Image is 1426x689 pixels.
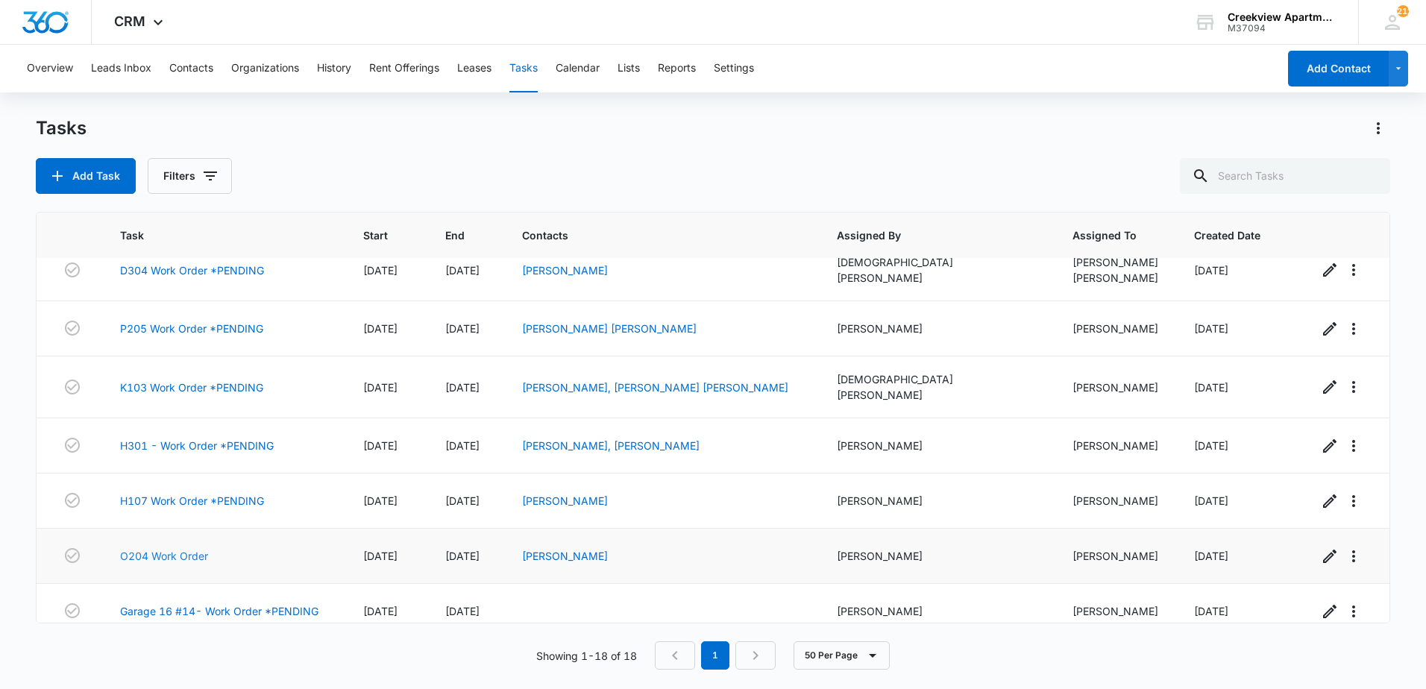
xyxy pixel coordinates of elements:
span: [DATE] [445,494,480,507]
button: Leases [457,45,491,92]
div: [PERSON_NAME] [1072,380,1158,395]
button: Rent Offerings [369,45,439,92]
button: Filters [148,158,232,194]
button: 50 Per Page [794,641,890,670]
a: Garage 16 #14- Work Order *PENDING [120,603,318,619]
a: K103 Work Order *PENDING [120,380,263,395]
span: End [445,227,465,243]
span: [DATE] [363,381,398,394]
span: [DATE] [363,550,398,562]
button: Actions [1366,116,1390,140]
div: [PERSON_NAME] [1072,438,1158,453]
a: [PERSON_NAME] [522,494,608,507]
button: Calendar [556,45,600,92]
button: History [317,45,351,92]
span: [DATE] [363,322,398,335]
button: Add Contact [1288,51,1389,86]
div: notifications count [1397,5,1409,17]
span: Task [120,227,306,243]
span: [DATE] [363,439,398,452]
span: [DATE] [1194,550,1228,562]
div: [PERSON_NAME] [1072,254,1158,270]
p: Showing 1-18 of 18 [536,648,637,664]
span: [DATE] [445,439,480,452]
button: Organizations [231,45,299,92]
span: 212 [1397,5,1409,17]
div: account id [1228,23,1337,34]
span: Contacts [522,227,780,243]
a: H301 - Work Order *PENDING [120,438,274,453]
div: [DEMOGRAPHIC_DATA][PERSON_NAME] [837,254,1037,286]
span: [DATE] [1194,264,1228,277]
span: [DATE] [445,322,480,335]
span: [DATE] [1194,381,1228,394]
a: [PERSON_NAME], [PERSON_NAME] [522,439,700,452]
span: [DATE] [445,264,480,277]
div: [PERSON_NAME] [1072,270,1158,286]
button: Settings [714,45,754,92]
span: [DATE] [1194,322,1228,335]
span: [DATE] [1194,439,1228,452]
a: D304 Work Order *PENDING [120,262,264,278]
button: Reports [658,45,696,92]
button: Contacts [169,45,213,92]
a: H107 Work Order *PENDING [120,493,264,509]
span: Assigned To [1072,227,1137,243]
button: Add Task [36,158,136,194]
button: Overview [27,45,73,92]
span: [DATE] [1194,605,1228,617]
span: [DATE] [445,605,480,617]
span: [DATE] [1194,494,1228,507]
div: [PERSON_NAME] [837,438,1037,453]
div: [PERSON_NAME] [837,603,1037,619]
em: 1 [701,641,729,670]
a: P205 Work Order *PENDING [120,321,263,336]
div: [PERSON_NAME] [837,493,1037,509]
div: [DEMOGRAPHIC_DATA][PERSON_NAME] [837,371,1037,403]
nav: Pagination [655,641,776,670]
div: [PERSON_NAME] [837,548,1037,564]
span: [DATE] [363,605,398,617]
a: O204 Work Order [120,548,208,564]
a: [PERSON_NAME], [PERSON_NAME] [PERSON_NAME] [522,381,788,394]
a: [PERSON_NAME] [522,550,608,562]
h1: Tasks [36,117,87,139]
div: [PERSON_NAME] [1072,321,1158,336]
span: [DATE] [363,494,398,507]
a: [PERSON_NAME] [522,264,608,277]
div: [PERSON_NAME] [1072,603,1158,619]
button: Tasks [509,45,538,92]
span: CRM [114,13,145,29]
div: [PERSON_NAME] [837,321,1037,336]
span: Assigned By [837,227,1015,243]
a: [PERSON_NAME] [PERSON_NAME] [522,322,697,335]
button: Lists [618,45,640,92]
input: Search Tasks [1180,158,1390,194]
div: [PERSON_NAME] [1072,493,1158,509]
span: [DATE] [363,264,398,277]
span: Created Date [1194,227,1260,243]
span: Start [363,227,388,243]
button: Leads Inbox [91,45,151,92]
span: [DATE] [445,550,480,562]
div: account name [1228,11,1337,23]
div: [PERSON_NAME] [1072,548,1158,564]
span: [DATE] [445,381,480,394]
